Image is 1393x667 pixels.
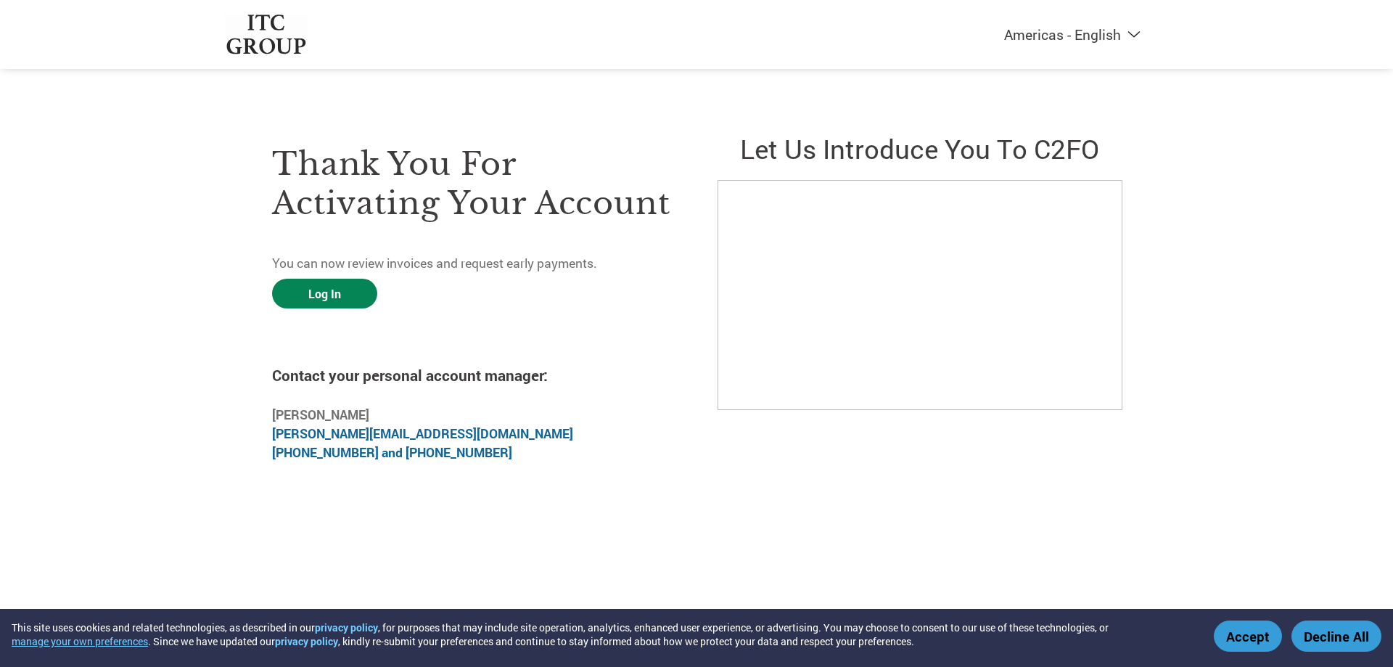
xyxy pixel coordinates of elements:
a: [PHONE_NUMBER] and [PHONE_NUMBER] [272,444,512,461]
img: ITC Group [225,15,308,54]
h2: Let us introduce you to C2FO [718,131,1121,166]
h4: Contact your personal account manager: [272,365,675,385]
button: manage your own preferences [12,634,148,648]
p: You can now review invoices and request early payments. [272,254,675,273]
b: [PERSON_NAME] [272,406,369,423]
button: Accept [1214,621,1282,652]
a: privacy policy [275,634,338,648]
a: [PERSON_NAME][EMAIL_ADDRESS][DOMAIN_NAME] [272,425,573,442]
iframe: C2FO Introduction Video [718,180,1122,410]
a: Log In [272,279,377,308]
button: Decline All [1291,621,1381,652]
h3: Thank you for activating your account [272,144,675,223]
a: privacy policy [315,621,378,634]
div: This site uses cookies and related technologies, as described in our , for purposes that may incl... [12,621,1193,648]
